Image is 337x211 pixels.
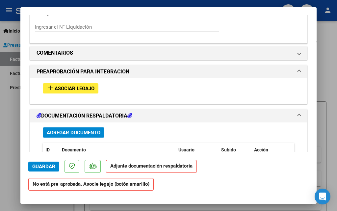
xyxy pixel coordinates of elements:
strong: Adjunte documentación respaldatoria [110,163,193,169]
mat-expansion-panel-header: PREAPROBACIÓN PARA INTEGRACION [30,65,307,78]
datatable-header-cell: Acción [251,143,284,157]
h1: DOCUMENTACIÓN RESPALDATORIA [37,112,132,120]
span: Guardar [32,164,55,170]
span: Documento [62,147,86,152]
span: Usuario [178,147,194,152]
span: Subido [221,147,236,152]
h1: COMENTARIOS [37,49,73,57]
h1: PREAPROBACIÓN PARA INTEGRACION [37,68,129,76]
mat-expansion-panel-header: COMENTARIOS [30,46,307,60]
div: PREAPROBACIÓN PARA INTEGRACION [30,78,307,104]
span: Acción [254,147,268,152]
span: ID [45,147,50,152]
span: Asociar Legajo [55,86,94,92]
div: Open Intercom Messenger [315,189,330,204]
strong: No está pre-aprobada. Asocie legajo (botón amarillo) [28,178,154,191]
datatable-header-cell: Usuario [176,143,219,157]
datatable-header-cell: Subido [219,143,251,157]
button: Asociar Legajo [43,83,98,93]
button: Agregar Documento [43,127,104,138]
datatable-header-cell: Documento [59,143,176,157]
datatable-header-cell: ID [43,143,59,157]
button: Guardar [28,162,59,171]
span: Agregar Documento [47,130,100,136]
mat-icon: add [47,84,55,92]
mat-expansion-panel-header: DOCUMENTACIÓN RESPALDATORIA [30,109,307,122]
